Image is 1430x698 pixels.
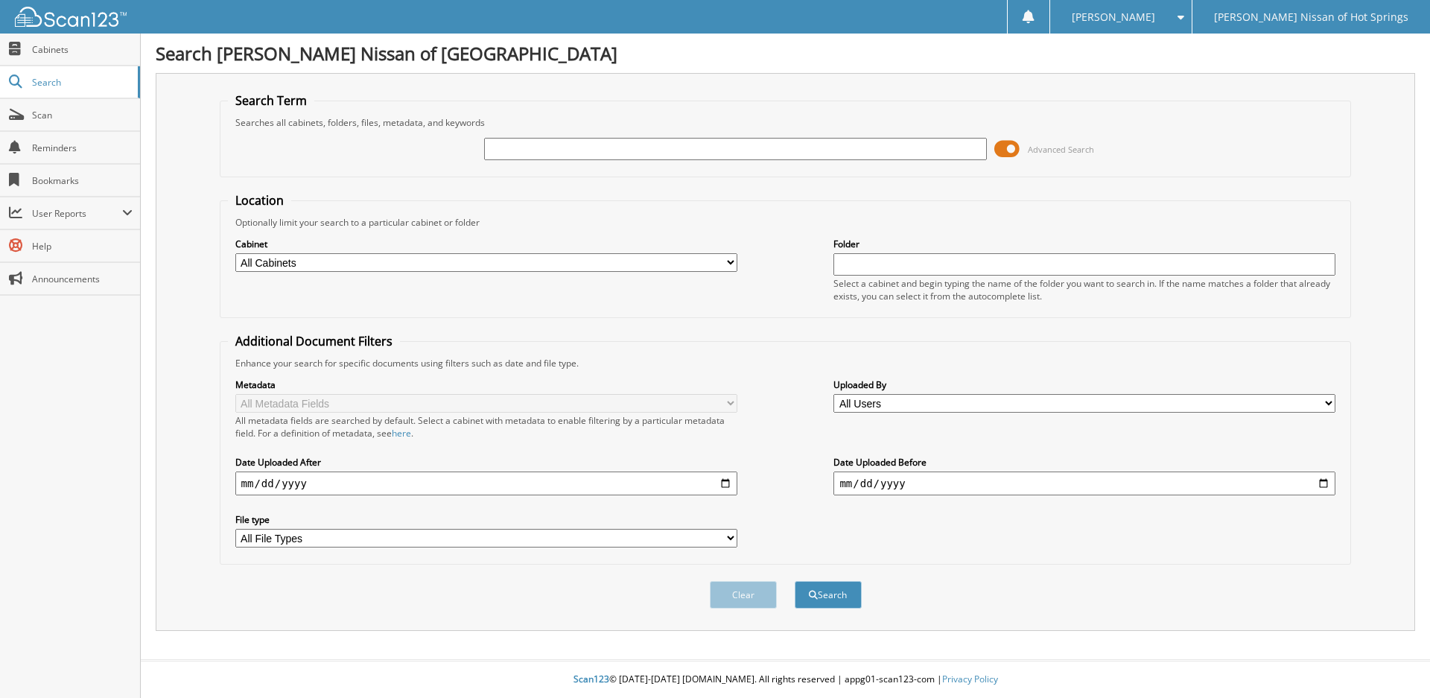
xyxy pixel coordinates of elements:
h1: Search [PERSON_NAME] Nissan of [GEOGRAPHIC_DATA] [156,41,1415,66]
label: Folder [833,238,1335,250]
label: File type [235,513,737,526]
div: Enhance your search for specific documents using filters such as date and file type. [228,357,1344,369]
button: Search [795,581,862,609]
span: Bookmarks [32,174,133,187]
label: Metadata [235,378,737,391]
legend: Additional Document Filters [228,333,400,349]
span: Help [32,240,133,253]
div: All metadata fields are searched by default. Select a cabinet with metadata to enable filtering b... [235,414,737,440]
span: User Reports [32,207,122,220]
input: end [833,472,1335,495]
a: here [392,427,411,440]
a: Privacy Policy [942,673,998,685]
label: Date Uploaded After [235,456,737,469]
span: [PERSON_NAME] Nissan of Hot Springs [1214,13,1408,22]
span: Cabinets [32,43,133,56]
legend: Search Term [228,92,314,109]
span: Announcements [32,273,133,285]
span: Scan123 [573,673,609,685]
div: Optionally limit your search to a particular cabinet or folder [228,216,1344,229]
div: Select a cabinet and begin typing the name of the folder you want to search in. If the name match... [833,277,1335,302]
legend: Location [228,192,291,209]
img: scan123-logo-white.svg [15,7,127,27]
label: Date Uploaded Before [833,456,1335,469]
div: Searches all cabinets, folders, files, metadata, and keywords [228,116,1344,129]
span: Scan [32,109,133,121]
span: Search [32,76,130,89]
span: Reminders [32,142,133,154]
div: © [DATE]-[DATE] [DOMAIN_NAME]. All rights reserved | appg01-scan123-com | [141,661,1430,698]
span: [PERSON_NAME] [1072,13,1155,22]
label: Cabinet [235,238,737,250]
label: Uploaded By [833,378,1335,391]
input: start [235,472,737,495]
button: Clear [710,581,777,609]
span: Advanced Search [1028,144,1094,155]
